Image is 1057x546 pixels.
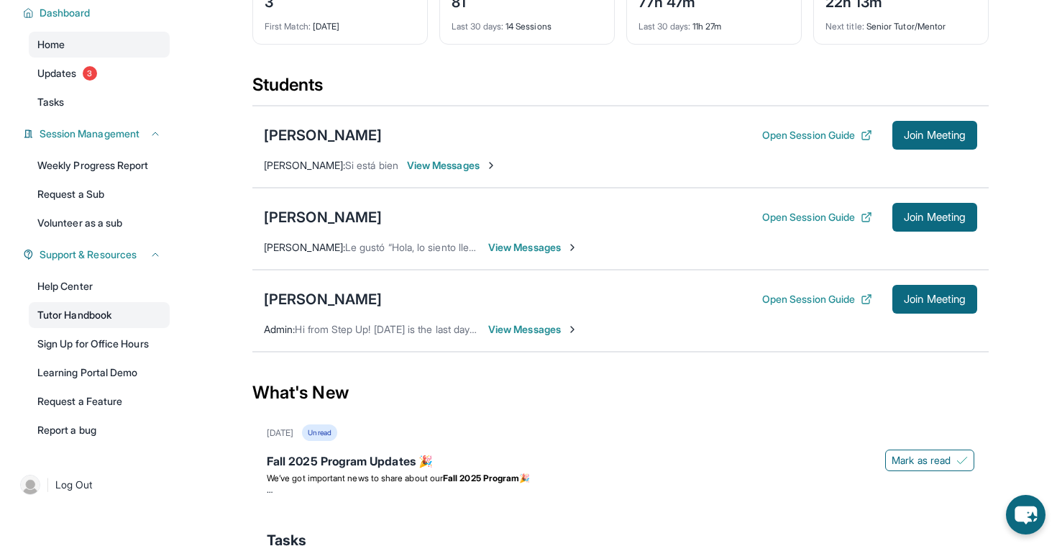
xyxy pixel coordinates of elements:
[29,181,170,207] a: Request a Sub
[29,60,170,86] a: Updates3
[20,475,40,495] img: user-img
[762,128,872,142] button: Open Session Guide
[252,73,989,105] div: Students
[345,159,398,171] span: Si está bien
[252,361,989,424] div: What's New
[762,210,872,224] button: Open Session Guide
[264,125,382,145] div: [PERSON_NAME]
[264,159,345,171] span: [PERSON_NAME] :
[265,12,416,32] div: [DATE]
[264,323,295,335] span: Admin :
[956,455,968,466] img: Mark as read
[488,240,578,255] span: View Messages
[452,21,503,32] span: Last 30 days :
[264,289,382,309] div: [PERSON_NAME]
[639,12,790,32] div: 11h 27m
[29,32,170,58] a: Home
[904,213,966,222] span: Join Meeting
[40,247,137,262] span: Support & Resources
[762,292,872,306] button: Open Session Guide
[892,203,977,232] button: Join Meeting
[267,427,293,439] div: [DATE]
[29,302,170,328] a: Tutor Handbook
[40,127,139,141] span: Session Management
[825,21,864,32] span: Next title :
[488,322,578,337] span: View Messages
[264,241,345,253] span: [PERSON_NAME] :
[485,160,497,171] img: Chevron-Right
[37,95,64,109] span: Tasks
[29,89,170,115] a: Tasks
[34,127,161,141] button: Session Management
[892,121,977,150] button: Join Meeting
[264,207,382,227] div: [PERSON_NAME]
[443,473,519,483] strong: Fall 2025 Program
[55,478,93,492] span: Log Out
[40,6,91,20] span: Dashboard
[904,295,966,304] span: Join Meeting
[29,360,170,386] a: Learning Portal Demo
[267,452,974,473] div: Fall 2025 Program Updates 🎉
[302,424,337,441] div: Unread
[519,473,530,483] span: 🎉
[83,66,97,81] span: 3
[29,331,170,357] a: Sign Up for Office Hours
[34,6,161,20] button: Dashboard
[825,12,976,32] div: Senior Tutor/Mentor
[29,417,170,443] a: Report a bug
[885,450,974,471] button: Mark as read
[567,324,578,335] img: Chevron-Right
[29,273,170,299] a: Help Center
[37,37,65,52] span: Home
[29,153,170,178] a: Weekly Progress Report
[904,131,966,140] span: Join Meeting
[892,285,977,314] button: Join Meeting
[37,66,77,81] span: Updates
[345,241,622,253] span: Le gustó “Hola, lo siento llegaré un poco tarde, mi Wi-Fi se…”
[639,21,690,32] span: Last 30 days :
[34,247,161,262] button: Support & Resources
[1006,495,1045,534] button: chat-button
[892,453,951,468] span: Mark as read
[29,388,170,414] a: Request a Feature
[29,210,170,236] a: Volunteer as a sub
[407,158,497,173] span: View Messages
[267,473,443,483] span: We’ve got important news to share about our
[452,12,603,32] div: 14 Sessions
[265,21,311,32] span: First Match :
[567,242,578,253] img: Chevron-Right
[14,469,170,501] a: |Log Out
[46,476,50,493] span: |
